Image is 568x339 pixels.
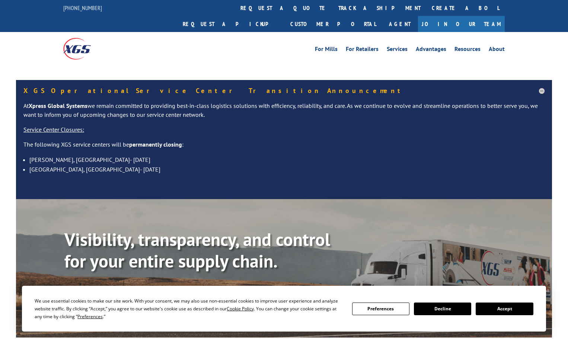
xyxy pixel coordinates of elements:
a: Services [387,46,408,54]
a: Agent [382,16,418,32]
a: Customer Portal [285,16,382,32]
u: Service Center Closures: [23,126,84,133]
b: Visibility, transparency, and control for your entire supply chain. [64,228,330,272]
p: At we remain committed to providing best-in-class logistics solutions with efficiency, reliabilit... [23,102,545,125]
div: We use essential cookies to make our site work. With your consent, we may also use non-essential ... [35,297,343,320]
li: [GEOGRAPHIC_DATA], [GEOGRAPHIC_DATA]- [DATE] [29,164,545,174]
a: Request a pickup [177,16,285,32]
strong: permanently closing [129,141,182,148]
a: For Mills [315,46,338,54]
a: About [489,46,505,54]
a: Join Our Team [418,16,505,32]
span: Cookie Policy [227,306,254,312]
p: The following XGS service centers will be : [23,140,545,155]
a: Advantages [416,46,446,54]
button: Preferences [352,303,409,315]
span: Preferences [77,313,103,320]
h5: XGS Operational Service Center Transition Announcement [23,87,545,94]
a: Resources [454,46,481,54]
a: [PHONE_NUMBER] [63,4,102,12]
div: Cookie Consent Prompt [22,286,546,332]
button: Accept [476,303,533,315]
strong: Xpress Global Systems [29,102,87,109]
li: [PERSON_NAME], [GEOGRAPHIC_DATA]- [DATE] [29,155,545,164]
a: For Retailers [346,46,379,54]
button: Decline [414,303,471,315]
